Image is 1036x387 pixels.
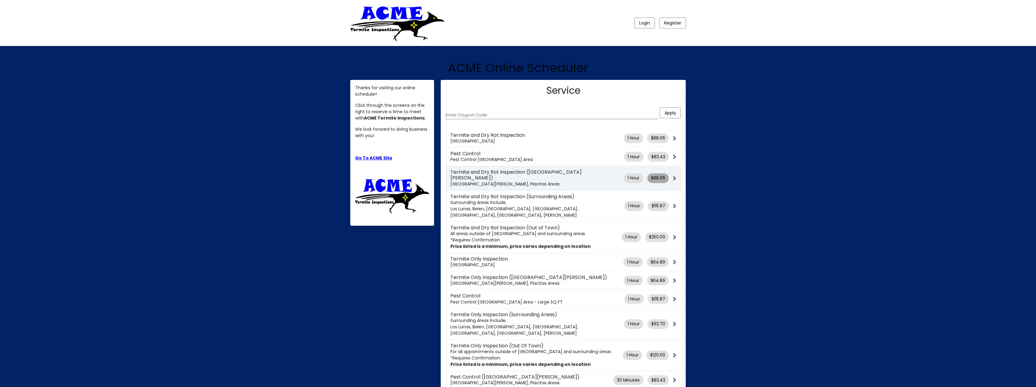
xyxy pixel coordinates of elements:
h3: Termite and Dry Rot Inspection (Surrounding Areas) [450,194,624,199]
h3: Termite and Dry Rot Inspection ([GEOGRAPHIC_DATA][PERSON_NAME]) [450,169,624,181]
mat-chip: 1 Hour [624,133,643,143]
h3: Termite Only Inspection ([GEOGRAPHIC_DATA][PERSON_NAME]) [450,274,623,280]
mat-chip: 1 Hour [623,276,643,285]
p: Los Lunas, Belen, [GEOGRAPHIC_DATA], [GEOGRAPHIC_DATA], [GEOGRAPHIC_DATA], [GEOGRAPHIC_DATA], [PE... [450,206,624,218]
strong: Price listed is a minimum, price varies depending on location [450,361,591,367]
p: [GEOGRAPHIC_DATA][PERSON_NAME], Placitas Areas [450,181,624,187]
span: Login [639,20,650,26]
span: $88.06 [651,175,665,181]
span: Register [664,20,681,26]
h3: Termite and Dry Rot Inspection [450,132,624,138]
mat-chip: 1 Hour [624,152,643,162]
h3: Termite Only Inspection [450,256,623,262]
span: $120.00 [650,352,665,358]
mat-list-item: 1 Hour $64.89 [446,271,681,290]
mat-list-item: 1 Hour $64.89 [446,253,681,271]
mat-list-item: 1 Hour $250.00 [446,222,681,253]
button: Login [634,18,655,28]
h3: Pest Control [450,293,624,299]
p: Click through the screens on the right to reserve a time to meet with . [355,102,430,121]
mat-chip: $83.43 [648,152,669,162]
mat-list-item: 1 Hour $88.06 [446,129,681,148]
button: Register [659,18,686,28]
span: $83.43 [651,377,665,383]
p: Pest Control [GEOGRAPHIC_DATA] Area [450,156,624,163]
mat-chip: $115.87 [648,201,669,211]
p: Los Lunas, Belen, [GEOGRAPHIC_DATA], [GEOGRAPHIC_DATA], [GEOGRAPHIC_DATA], [GEOGRAPHIC_DATA], [PE... [450,324,624,336]
p: Thanks for visiting our online scheduler! [355,85,430,97]
mat-chip: 30 Minutes [613,375,643,385]
p: Surrounding Areas Include, [450,199,624,206]
mat-chip: 1 Hour [624,319,643,329]
p: All areas outside of [GEOGRAPHIC_DATA] and surrounding areas [450,231,622,237]
p: *Requires Confirmation [450,355,623,361]
span: $250.00 [649,234,665,240]
h3: Pest Control ([GEOGRAPHIC_DATA][PERSON_NAME]) [450,374,613,380]
mat-chip: 1 Hour [623,350,642,360]
p: [GEOGRAPHIC_DATA] [450,262,623,268]
mat-chip: 1 Hour [623,257,643,267]
strong: ACME Termite Inspections [364,115,425,121]
mat-list-item: 1 Hour $115.87 [446,290,681,308]
mat-list-item: 1 Hour $120.00 [446,340,681,371]
mat-chip: 1 Hour [624,294,644,304]
mat-list-item: 1 Hour $83.43 [446,148,681,166]
p: For all appointments outside of [GEOGRAPHIC_DATA] and surrounding areas [450,349,623,355]
mat-chip: $250.00 [645,232,669,242]
mat-chip: 1 Hour [624,173,643,183]
h3: Pest Control [450,151,624,156]
p: [GEOGRAPHIC_DATA] [450,138,624,144]
h2: Service [546,85,580,96]
p: We look forward to doing business with you! [355,126,430,139]
mat-chip: $64.89 [647,257,669,267]
mat-chip: $92.70 [648,319,669,329]
mat-list-item: 1 Hour $92.70 [446,309,681,340]
mat-chip: 1 Hour [624,201,644,211]
span: $115.87 [652,296,665,302]
h3: Termite Only Inspection (Surrounding Areas) [450,312,624,317]
p: Pest Control [GEOGRAPHIC_DATA] Area - Large SQ FT [450,299,624,305]
mat-chip: $88.06 [647,173,669,183]
strong: Price listed is a minimum, price varies depending on location [450,243,591,249]
mat-list-item: 1 Hour $88.06 [446,166,681,190]
a: Go To ACME Site [355,155,392,161]
h3: Termite and Dry Rot Inspection (Out of Town) [450,225,622,231]
p: [GEOGRAPHIC_DATA][PERSON_NAME], Placitas Areas [450,380,613,386]
img: ttu_4460907765809774511.png [355,177,430,214]
span: $92.70 [651,321,665,327]
h1: ACME Online Scheduler [350,61,686,75]
span: $64.89 [651,259,665,265]
span: $88.06 [651,135,665,141]
mat-chip: $120.00 [646,350,669,360]
p: Surrounding Areas Include, [450,317,624,324]
p: [GEOGRAPHIC_DATA][PERSON_NAME], Placitas Areas [450,280,623,287]
mat-chip: $88.06 [647,133,669,143]
mat-chip: $64.89 [647,276,669,285]
mat-chip: 1 Hour [622,232,641,242]
p: *Requires Confirmation [450,237,622,243]
mat-chip: $115.87 [648,294,669,304]
span: $115.87 [652,203,665,209]
mat-chip: $83.43 [648,375,669,385]
input: Enter Coupon Code [446,113,658,118]
span: $64.89 [651,277,665,284]
mat-list-item: 1 Hour $115.87 [446,191,681,222]
span: $83.43 [651,154,665,160]
span: Apply [665,110,676,116]
button: Apply [660,107,681,118]
h3: Termite Only Inspection (Out Of Town) [450,343,623,349]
